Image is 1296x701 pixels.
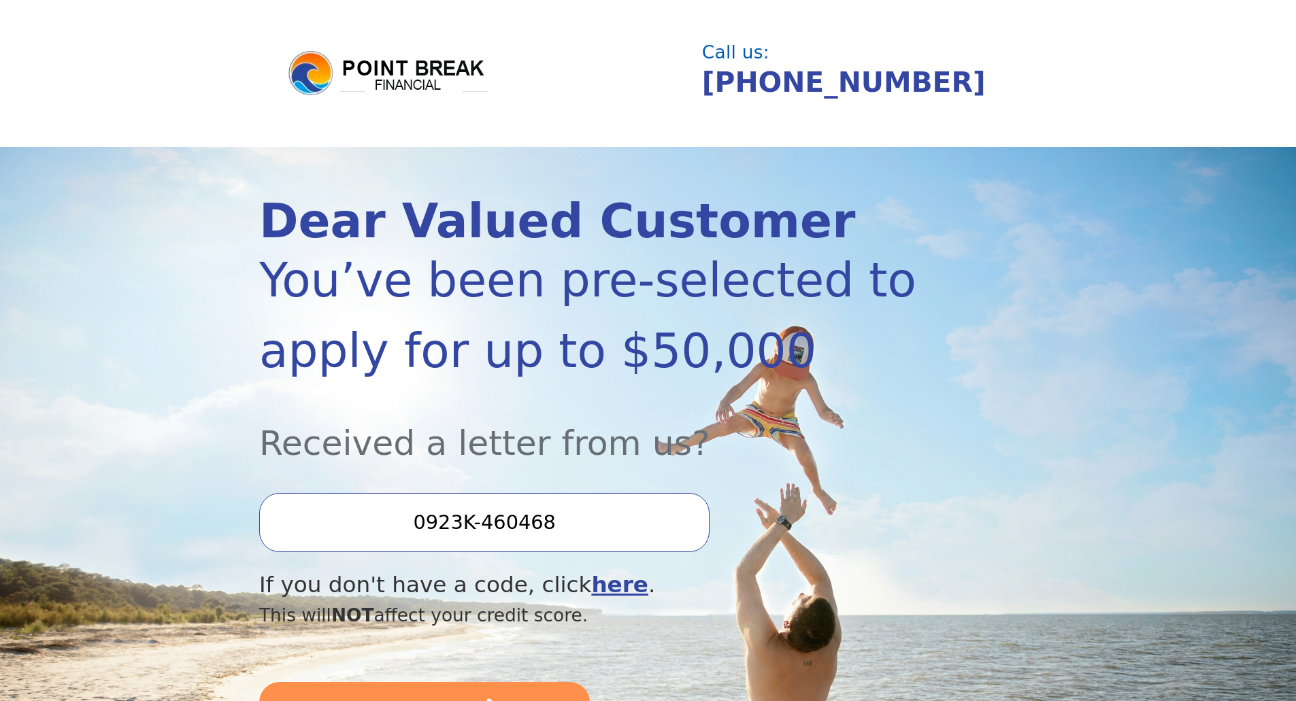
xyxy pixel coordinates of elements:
[591,572,648,598] a: here
[331,604,374,626] span: NOT
[259,568,920,602] div: If you don't have a code, click .
[259,245,920,386] div: You’ve been pre-selected to apply for up to $50,000
[286,49,491,98] img: logo.png
[702,44,1026,61] div: Call us:
[259,493,710,551] input: Enter your Offer Code:
[702,66,986,99] a: [PHONE_NUMBER]
[259,198,920,245] div: Dear Valued Customer
[259,386,920,468] div: Received a letter from us?
[259,602,920,629] div: This will affect your credit score.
